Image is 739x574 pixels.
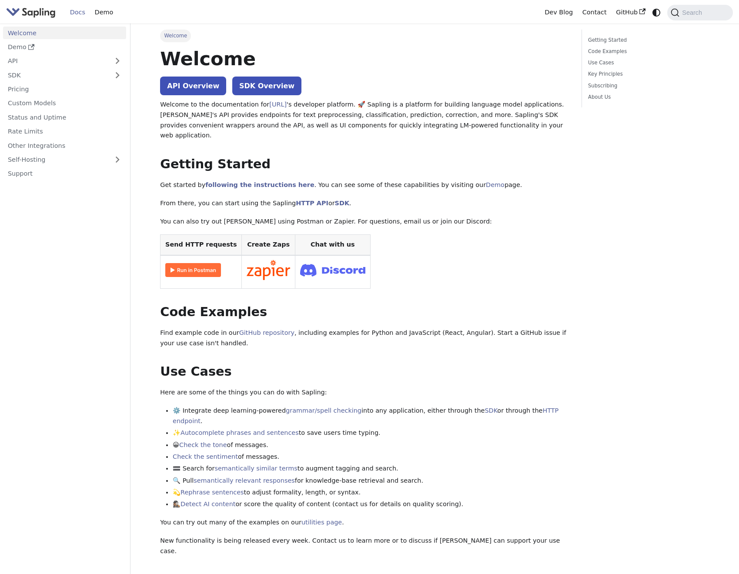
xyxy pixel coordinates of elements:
h2: Code Examples [160,304,569,320]
a: Use Cases [588,59,706,67]
li: 🟰 Search for to augment tagging and search. [173,464,569,474]
a: About Us [588,93,706,101]
a: Docs [65,6,90,19]
a: Sapling.aiSapling.ai [6,6,59,19]
button: Expand sidebar category 'SDK' [109,69,126,81]
img: Join Discord [300,261,365,279]
a: Custom Models [3,97,126,110]
a: SDK Overview [232,77,301,95]
a: [URL] [269,101,287,108]
a: semantically similar terms [214,465,297,472]
th: Chat with us [295,235,370,255]
a: Other Integrations [3,139,126,152]
a: Check the tone [179,441,227,448]
a: Status and Uptime [3,111,126,123]
nav: Breadcrumbs [160,30,569,42]
p: From there, you can start using the Sapling or . [160,198,569,209]
th: Send HTTP requests [161,235,242,255]
a: HTTP API [296,200,328,207]
p: You can try out many of the examples on our . [160,517,569,528]
a: Rate Limits [3,125,126,138]
h1: Welcome [160,47,569,70]
a: Check the sentiment [173,453,238,460]
a: HTTP endpoint [173,407,558,424]
a: Support [3,167,126,180]
a: semantically relevant responses [194,477,295,484]
a: SDK [3,69,109,81]
a: Contact [578,6,612,19]
a: grammar/spell checking [286,407,361,414]
img: Run in Postman [165,263,221,277]
li: ✨ to save users time typing. [173,428,569,438]
a: Code Examples [588,47,706,56]
p: New functionality is being released every week. Contact us to learn more or to discuss if [PERSON... [160,536,569,557]
a: utilities page [301,519,342,526]
span: Welcome [160,30,191,42]
button: Expand sidebar category 'API' [109,55,126,67]
a: SDK [335,200,349,207]
th: Create Zaps [242,235,295,255]
a: Demo [90,6,118,19]
p: Find example code in our , including examples for Python and JavaScript (React, Angular). Start a... [160,328,569,349]
a: Subscribing [588,82,706,90]
a: Welcome [3,27,126,39]
li: 🕵🏽‍♀️ or score the quality of content (contact us for details on quality scoring). [173,499,569,510]
a: API [3,55,109,67]
a: GitHub repository [239,329,294,336]
a: Rephrase sentences [181,489,244,496]
a: API Overview [160,77,226,95]
span: Search [679,9,707,16]
p: Welcome to the documentation for 's developer platform. 🚀 Sapling is a platform for building lang... [160,100,569,141]
li: 😀 of messages. [173,440,569,451]
li: ⚙️ Integrate deep learning-powered into any application, either through the or through the . [173,406,569,427]
li: 💫 to adjust formality, length, or syntax. [173,487,569,498]
h2: Getting Started [160,157,569,172]
p: You can also try out [PERSON_NAME] using Postman or Zapier. For questions, email us or join our D... [160,217,569,227]
a: Detect AI content [181,501,235,507]
a: Demo [3,41,126,53]
a: following the instructions here [205,181,314,188]
img: Connect in Zapier [247,260,290,280]
li: of messages. [173,452,569,462]
a: Dev Blog [540,6,577,19]
img: Sapling.ai [6,6,56,19]
a: Key Principles [588,70,706,78]
a: Getting Started [588,36,706,44]
li: 🔍 Pull for knowledge-base retrieval and search. [173,476,569,486]
a: Autocomplete phrases and sentences [181,429,299,436]
button: Switch between dark and light mode (currently system mode) [650,6,663,19]
p: Here are some of the things you can do with Sapling: [160,387,569,398]
a: Self-Hosting [3,154,126,166]
a: SDK [485,407,497,414]
button: Search (Command+K) [667,5,732,20]
p: Get started by . You can see some of these capabilities by visiting our page. [160,180,569,190]
a: Pricing [3,83,126,96]
a: Demo [486,181,505,188]
h2: Use Cases [160,364,569,380]
a: GitHub [611,6,650,19]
